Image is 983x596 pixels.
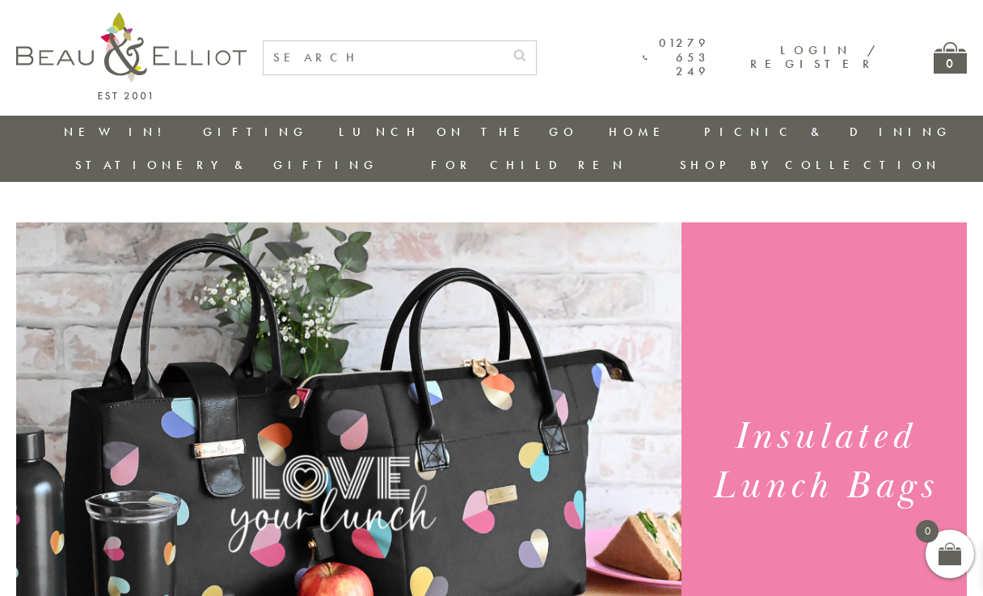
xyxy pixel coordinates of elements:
a: Gifting [203,124,308,140]
a: For Children [431,157,627,173]
img: logo [16,12,247,99]
a: Home [609,124,673,140]
a: New in! [64,124,172,140]
a: Lunch On The Go [339,124,578,140]
span: 0 [916,520,939,543]
a: Login / Register [750,42,877,72]
h1: Insulated Lunch Bags [696,412,953,511]
a: Picnic & Dining [704,124,951,140]
a: Shop by collection [680,157,941,173]
a: 0 [934,42,967,74]
a: Stationery & Gifting [75,157,378,173]
input: SEARCH [264,41,504,74]
a: 01279 653 249 [643,36,710,78]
